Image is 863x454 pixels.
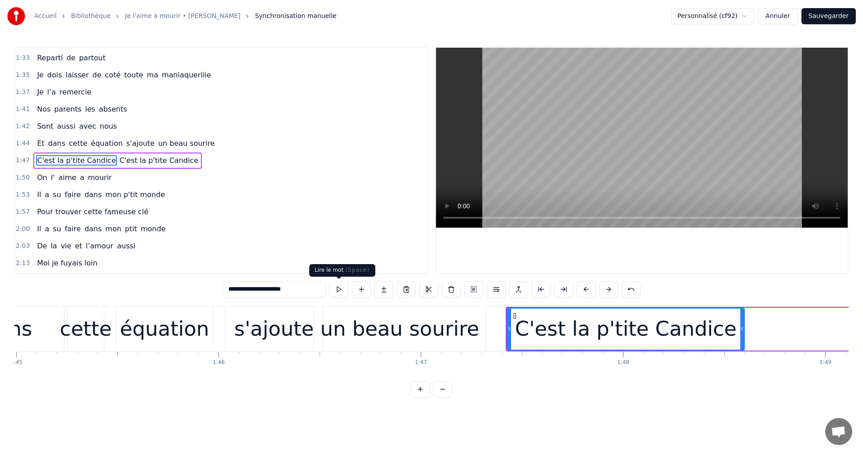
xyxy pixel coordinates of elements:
span: 1:57 [16,207,30,216]
span: toute [123,70,144,80]
div: 1:47 [415,359,427,366]
span: 1:50 [16,173,30,182]
span: vie [60,241,72,251]
span: un beau sourire [157,138,216,148]
span: nous [99,121,118,131]
span: Sont [36,121,54,131]
span: 2:13 [16,259,30,268]
span: 1:47 [16,156,30,165]
button: Sauvegarder [801,8,856,24]
span: su [52,189,62,200]
span: 1:35 [16,71,30,80]
div: 1:49 [819,359,832,366]
span: Et [36,138,45,148]
span: laisser [65,70,90,80]
span: Reparti [36,53,64,63]
span: l’amour [85,241,114,251]
div: 1:48 [617,359,629,366]
span: 2:00 [16,225,30,234]
div: Lire le mot [309,264,375,277]
span: Je [36,70,44,80]
a: Je l'aime à mourir • [PERSON_NAME] [125,12,240,21]
span: remercie [58,87,92,97]
div: cette [60,314,111,344]
span: mon [104,224,122,234]
span: 1:37 [16,88,30,97]
span: C'est la p'tite Candice [119,155,199,166]
div: un beau sourire [320,314,479,344]
span: su [52,224,62,234]
span: coté [104,70,122,80]
span: 1:44 [16,139,30,148]
span: mon p'tit monde [104,189,166,200]
span: monde [140,224,167,234]
span: de [92,70,102,80]
a: Accueil [34,12,57,21]
img: youka [7,7,25,25]
span: ( Space ) [345,267,369,273]
span: maniaqueriiie [161,70,212,80]
span: de [66,53,76,63]
span: Il [36,224,42,234]
span: On [36,172,48,183]
span: Pour trouver cette fameuse clé [36,207,149,217]
span: l’a [46,87,57,97]
span: dois [46,70,63,80]
span: 1:41 [16,105,30,114]
span: Nos [36,104,51,114]
span: C'est la p'tite Candice [36,155,116,166]
span: avec [78,121,97,131]
span: faire [64,189,82,200]
span: ptit [124,224,138,234]
a: Bibliothèque [71,12,111,21]
div: 1:46 [213,359,225,366]
span: dans [47,138,66,148]
span: mourir [87,172,113,183]
span: a [44,224,50,234]
div: 1:45 [10,359,22,366]
span: cette [68,138,88,148]
span: dans [84,189,102,200]
span: Synchronisation manuelle [255,12,337,21]
span: Je [36,87,44,97]
span: aussi [116,241,136,251]
span: 1:53 [16,190,30,199]
span: Il [36,189,42,200]
span: équation [90,138,124,148]
nav: breadcrumb [34,12,337,21]
span: et [74,241,83,251]
span: a [44,189,50,200]
span: 2:03 [16,242,30,251]
span: la [50,241,58,251]
div: C'est la p'tite Candice [515,314,737,344]
div: Ouvrir le chat [825,418,852,445]
span: 1:33 [16,54,30,63]
span: ma [146,70,159,80]
span: absents [98,104,128,114]
span: les [84,104,96,114]
div: s'ajoute [234,314,314,344]
span: aussi [56,121,76,131]
span: dans [84,224,102,234]
span: De [36,241,48,251]
span: parents [53,104,83,114]
span: Moi je fuyais loin [36,258,98,268]
span: 1:42 [16,122,30,131]
span: s'ajoute [125,138,156,148]
span: l' [50,172,56,183]
span: aime [58,172,77,183]
button: Annuler [758,8,797,24]
span: a [79,172,85,183]
span: partout [78,53,107,63]
span: faire [64,224,82,234]
div: équation [120,314,209,344]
